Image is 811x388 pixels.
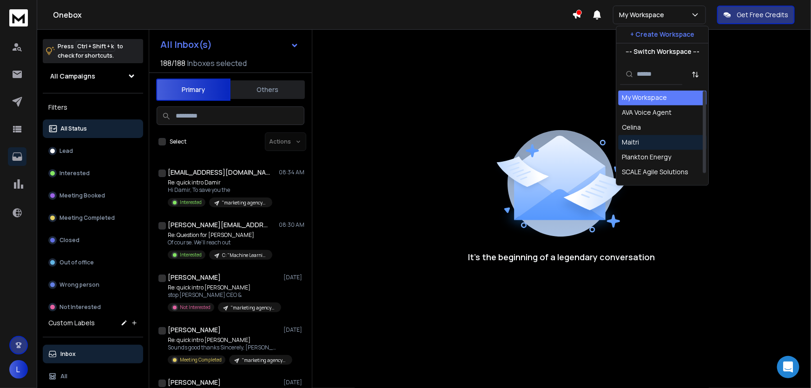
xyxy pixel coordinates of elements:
p: Meeting Booked [59,192,105,199]
span: Ctrl + Shift + k [76,41,115,52]
p: Not Interested [180,304,211,311]
h1: [PERSON_NAME] [168,378,221,387]
p: 08:34 AM [279,169,304,176]
p: "marketing agency" | 11-500 | US ONLY | CXO/Owner/Partner [242,357,287,364]
p: Out of office [59,259,94,266]
p: Re: quick intro [PERSON_NAME] [168,336,279,344]
h1: All Campaigns [50,72,95,81]
button: + Create Workspace [616,26,708,43]
p: All Status [60,125,87,132]
p: --- Switch Workspace --- [626,47,699,56]
p: Meeting Completed [59,214,115,222]
p: + Create Workspace [630,30,694,39]
h1: [PERSON_NAME] [168,325,221,335]
p: [DATE] [284,326,304,334]
h1: [EMAIL_ADDRESS][DOMAIN_NAME] [168,168,270,177]
p: Interested [59,170,90,177]
h1: [PERSON_NAME] [168,273,221,282]
button: All Inbox(s) [153,35,306,54]
div: Plankton Energy [622,152,671,162]
p: 08:30 AM [279,221,304,229]
button: Out of office [43,253,143,272]
div: Skyline [622,182,643,191]
div: Open Intercom Messenger [777,356,799,378]
button: Not Interested [43,298,143,316]
p: It’s the beginning of a legendary conversation [468,250,655,263]
p: Lead [59,147,73,155]
p: "marketing agency" | 11-500 | US ONLY | CXO/Owner/Partner [231,304,276,311]
p: Of course. We'll reach out [168,239,272,246]
p: All [60,373,67,380]
h3: Inboxes selected [187,58,247,69]
p: Interested [180,251,202,258]
img: logo [9,9,28,26]
div: SCALE Agile Solutions [622,167,688,177]
button: Meeting Completed [43,209,143,227]
button: Meeting Booked [43,186,143,205]
button: All [43,367,143,386]
h1: [PERSON_NAME][EMAIL_ADDRESS][DOMAIN_NAME] [168,220,270,230]
p: "marketing agency" | 11-500 | US ONLY | CXO/Owner/Partner [222,199,267,206]
button: Wrong person [43,276,143,294]
button: L [9,360,28,379]
p: Re: Question for [PERSON_NAME] [168,231,272,239]
p: stop [PERSON_NAME] CEO & [168,291,279,299]
p: Closed [59,237,79,244]
p: [DATE] [284,379,304,386]
button: Sort by Sort A-Z [686,65,705,84]
button: Get Free Credits [717,6,795,24]
p: Hi Damir, To save you the [168,186,272,194]
h1: All Inbox(s) [160,40,212,49]
span: 188 / 188 [160,58,185,69]
button: All Status [43,119,143,138]
button: Closed [43,231,143,250]
p: Wrong person [59,281,99,289]
button: Lead [43,142,143,160]
button: All Campaigns [43,67,143,85]
p: Sounds good thanks Sincerely, [PERSON_NAME] [168,344,279,351]
h1: Onebox [53,9,572,20]
button: Primary [156,79,231,101]
p: Re: quick intro [PERSON_NAME] [168,284,279,291]
button: Inbox [43,345,143,363]
p: My Workspace [619,10,668,20]
h3: Filters [43,101,143,114]
div: Celina [622,123,641,132]
p: Interested [180,199,202,206]
div: Maitri [622,138,639,147]
div: AVA Voice Agent [622,108,672,117]
p: Inbox [60,350,76,358]
p: [DATE] [284,274,304,281]
p: Meeting Completed [180,356,222,363]
div: My Workspace [622,93,667,102]
p: Get Free Credits [737,10,788,20]
p: Re: quick intro Damir [168,179,272,186]
button: Others [231,79,305,100]
p: Not Interested [59,303,101,311]
p: Press to check for shortcuts. [58,42,123,60]
button: Interested [43,164,143,183]
label: Select [170,138,186,145]
h3: Custom Labels [48,318,95,328]
p: C: "Machine Learning" , "AI" | US/CA | CEO/FOUNDER/OWNER | 50-500 [222,252,267,259]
